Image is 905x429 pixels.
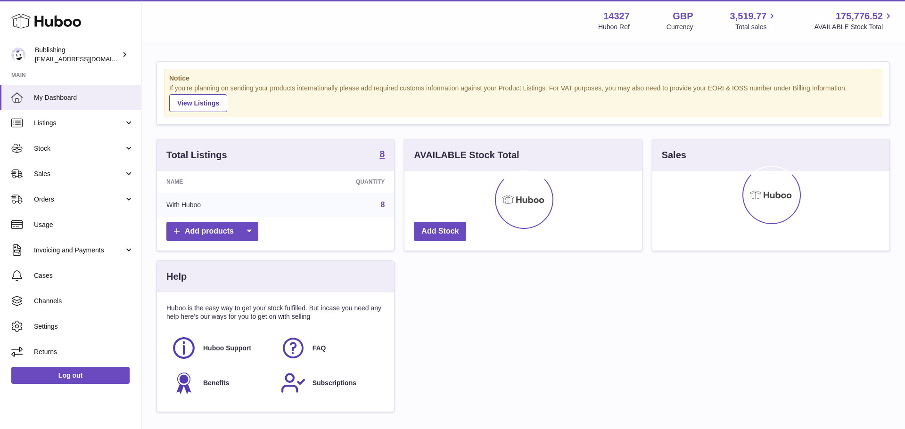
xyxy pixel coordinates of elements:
span: 175,776.52 [836,10,883,23]
span: Returns [34,348,134,356]
strong: 14327 [603,10,630,23]
h3: Sales [662,149,686,162]
span: Channels [34,297,134,306]
a: Log out [11,367,130,384]
p: Huboo is the easy way to get your stock fulfilled. But incase you need any help here's our ways f... [166,304,385,322]
span: Settings [34,322,134,331]
a: Add Stock [414,222,466,241]
span: [EMAIL_ADDRESS][DOMAIN_NAME] [35,55,139,63]
h3: Total Listings [166,149,227,162]
a: Subscriptions [280,370,380,396]
span: AVAILABLE Stock Total [814,23,894,32]
img: internalAdmin-14327@internal.huboo.com [11,48,25,62]
span: Listings [34,119,124,128]
span: Cases [34,271,134,280]
span: 3,519.77 [730,10,767,23]
td: With Huboo [157,193,282,217]
a: 8 [380,201,385,209]
a: View Listings [169,94,227,112]
div: Huboo Ref [598,23,630,32]
strong: Notice [169,74,877,83]
a: Add products [166,222,258,241]
span: FAQ [313,344,326,353]
span: My Dashboard [34,93,134,102]
span: Total sales [735,23,777,32]
div: If you're planning on sending your products internationally please add required customs informati... [169,84,877,112]
a: 3,519.77 Total sales [730,10,778,32]
a: Benefits [171,370,271,396]
a: 8 [379,149,385,161]
a: FAQ [280,335,380,361]
strong: GBP [673,10,693,23]
strong: 8 [379,149,385,159]
span: Huboo Support [203,344,251,353]
span: Orders [34,195,124,204]
span: Invoicing and Payments [34,246,124,255]
th: Quantity [282,171,395,193]
span: Subscriptions [313,379,356,388]
div: Currency [666,23,693,32]
div: Bublishing [35,46,120,64]
span: Sales [34,170,124,178]
span: Stock [34,144,124,153]
span: Benefits [203,379,229,388]
a: Huboo Support [171,335,271,361]
h3: Help [166,270,187,283]
th: Name [157,171,282,193]
a: 175,776.52 AVAILABLE Stock Total [814,10,894,32]
h3: AVAILABLE Stock Total [414,149,519,162]
span: Usage [34,220,134,229]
